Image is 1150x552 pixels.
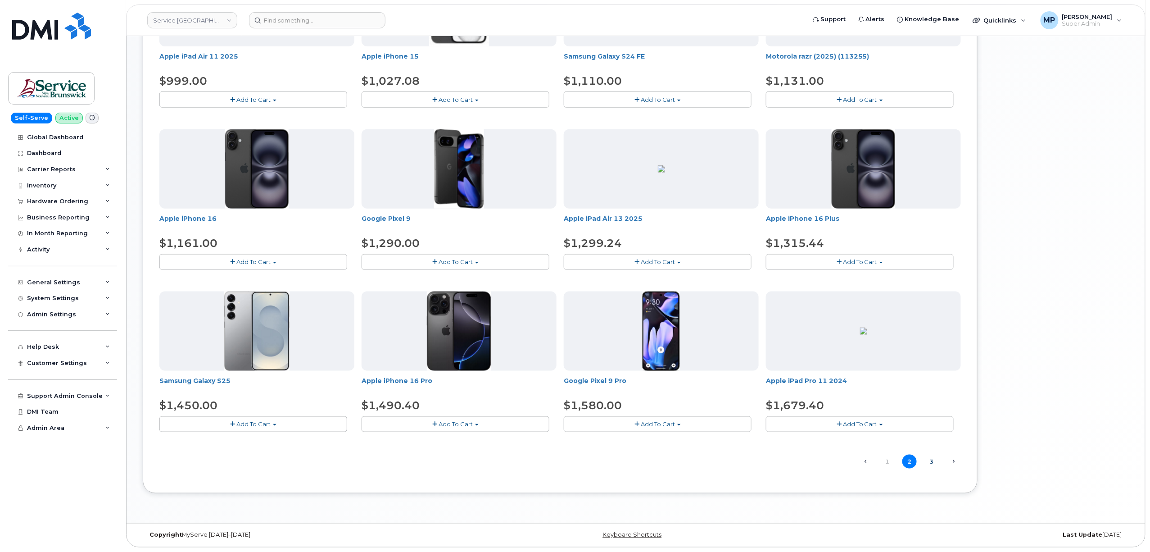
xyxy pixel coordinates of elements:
span: 2 [902,455,917,469]
a: Apple iPad Pro 11 2024 [766,377,847,385]
button: Add To Cart [564,91,752,107]
button: Add To Cart [362,91,549,107]
span: Add To Cart [641,420,675,428]
div: Samsung Galaxy S24 FE [564,52,759,70]
input: Find something... [249,12,385,28]
strong: Last Update [1063,532,1103,538]
div: Apple iPhone 16 [159,214,354,232]
button: Add To Cart [159,416,347,432]
a: Apple iPad Air 13 2025 [564,214,643,223]
img: 110CE2EE-BED8-457C-97B0-44C820BA34CE.png [658,165,665,173]
img: BF9CF08C-A21D-4331-90BE-D58B11F67180.png [860,328,867,335]
div: Quicklinks [967,11,1032,29]
div: [DATE] [800,532,1129,539]
div: Apple iPad Pro 11 2024 [766,376,961,394]
span: Add To Cart [236,258,271,265]
div: Apple iPhone 16 Plus [766,214,961,232]
a: Knowledge Base [891,10,966,28]
img: s25plus.png [224,292,289,371]
span: Add To Cart [641,96,675,103]
a: Apple iPhone 16 Plus [766,214,839,223]
div: Apple iPad Air 11 2025 [159,52,354,70]
span: $1,110.00 [564,74,622,87]
span: Add To Cart [439,258,473,265]
span: Add To Cart [439,420,473,428]
span: Quicklinks [984,17,1017,24]
a: Apple iPad Air 11 2025 [159,52,238,60]
img: pixel9proxl.png [643,292,679,371]
span: Add To Cart [439,96,473,103]
span: Super Admin [1062,20,1113,27]
button: Add To Cart [564,416,752,432]
div: Motorola razr (2025) (113255) [766,52,961,70]
button: Add To Cart [362,416,549,432]
button: Add To Cart [766,91,954,107]
img: iphone_16_plus.png [832,129,895,209]
a: Next → [946,456,961,467]
span: Add To Cart [641,258,675,265]
a: Motorola razr (2025) (113255) [766,52,869,60]
span: $1,161.00 [159,237,217,250]
span: Support [820,15,846,24]
span: $1,490.40 [362,399,420,412]
span: [PERSON_NAME] [1062,13,1113,20]
a: Support [806,10,852,28]
span: Add To Cart [843,420,877,428]
span: $999.00 [159,74,207,87]
span: $1,299.24 [564,237,622,250]
div: Samsung Galaxy S25 [159,376,354,394]
button: Add To Cart [766,254,954,270]
button: Add To Cart [159,254,347,270]
a: 1 [880,455,895,469]
div: Apple iPhone 16 Pro [362,376,557,394]
img: iphone_16_pro.png [427,292,491,371]
a: Service New Brunswick (SNB) [147,12,237,28]
span: $1,315.44 [766,237,824,250]
a: Google Pixel 9 [362,214,411,223]
span: Add To Cart [236,420,271,428]
img: Pixel_9_all.png [434,129,484,209]
a: 3 [924,455,939,469]
span: Knowledge Base [905,15,960,24]
span: $1,450.00 [159,399,217,412]
button: Add To Cart [362,254,549,270]
span: $1,290.00 [362,237,420,250]
a: Samsung Galaxy S25 [159,377,231,385]
a: Keyboard Shortcuts [603,532,662,538]
div: MyServe [DATE]–[DATE] [143,532,471,539]
span: Add To Cart [843,96,877,103]
span: $1,580.00 [564,399,622,412]
img: iphone_16_plus.png [225,129,289,209]
a: ← Previous [858,456,873,467]
a: Samsung Galaxy S24 FE [564,52,645,60]
strong: Copyright [149,532,182,538]
div: Michael Partack [1034,11,1128,29]
div: Apple iPad Air 13 2025 [564,214,759,232]
a: Alerts [852,10,891,28]
button: Add To Cart [159,91,347,107]
a: Google Pixel 9 Pro [564,377,626,385]
span: Add To Cart [236,96,271,103]
div: Google Pixel 9 [362,214,557,232]
span: $1,131.00 [766,74,824,87]
a: Apple iPhone 16 Pro [362,377,432,385]
span: $1,679.40 [766,399,824,412]
a: Apple iPhone 15 [362,52,419,60]
span: MP [1044,15,1055,26]
button: Add To Cart [766,416,954,432]
div: Google Pixel 9 Pro [564,376,759,394]
button: Add To Cart [564,254,752,270]
a: Apple iPhone 16 [159,214,217,223]
span: Alerts [866,15,885,24]
span: Add To Cart [843,258,877,265]
div: Apple iPhone 15 [362,52,557,70]
span: $1,027.08 [362,74,420,87]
